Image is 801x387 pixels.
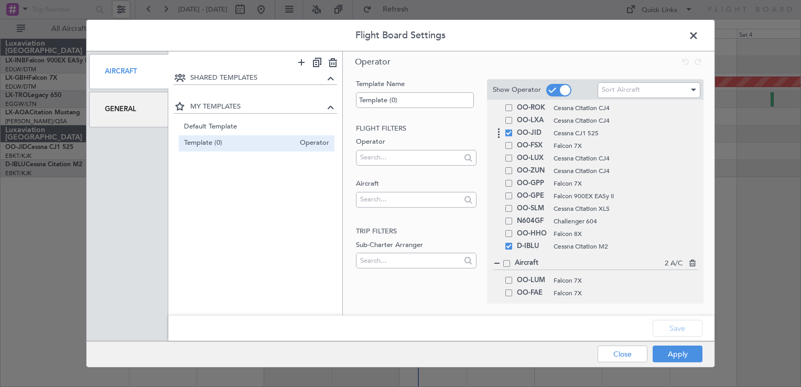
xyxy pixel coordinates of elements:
input: Search... [360,253,460,268]
span: SHARED TEMPLATES [190,73,325,83]
h2: Trip filters [356,227,476,237]
span: Operator [295,137,329,148]
label: Aircraft [356,179,476,189]
span: Falcon 8X [554,229,698,239]
span: OO-ZUN [517,165,548,177]
span: Operator [355,56,391,68]
span: Cessna Citation CJ4 [554,166,698,176]
label: Operator [356,137,476,147]
button: Close [598,346,647,362]
span: Cessna Citation M2 [554,242,698,251]
input: Search... [360,149,460,165]
span: Falcon 7X [554,141,698,150]
span: MY TEMPLATES [190,102,325,112]
span: OO-JID [517,127,548,139]
span: Cessna CJ1 525 [554,128,698,138]
input: Search... [360,191,460,207]
span: OO-FSX [517,139,548,152]
span: OO-HHO [517,228,548,240]
span: Falcon 7X [554,288,688,298]
label: Sub-Charter Arranger [356,240,476,250]
span: Falcon 7X [554,179,698,188]
span: Sort Aircraft [602,85,640,94]
span: Cessna Citation CJ4 [554,103,698,113]
span: N604GF [517,215,548,228]
span: OO-ROK [517,102,548,114]
span: Falcon 7X [554,276,688,285]
header: Flight Board Settings [86,20,715,51]
span: OO-LUX [517,152,548,165]
button: Apply [653,346,702,362]
span: Falcon 900EX EASy II [554,191,698,201]
span: OO-GPP [517,177,548,190]
span: Cessna Citation CJ4 [554,154,698,163]
div: Aircraft [89,54,168,89]
h2: Flight filters [356,123,476,134]
span: Template (0) [184,137,295,148]
span: 2 A/C [665,259,683,269]
span: Cessna Citation CJ4 [554,116,698,125]
span: OO-FAE [517,287,548,299]
span: Aircraft [515,258,665,268]
label: Show Operator [493,85,541,95]
div: General [89,92,168,127]
span: Default Template [184,121,330,132]
span: OO-LXA [517,114,548,127]
label: Template Name [356,79,476,90]
span: OO-GPE [517,190,548,202]
span: Challenger 604 [554,217,698,226]
span: D-IBLU [517,240,548,253]
span: OO-LUM [517,274,548,287]
span: OO-SLM [517,202,548,215]
span: Cessna Citation XLS [554,204,698,213]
